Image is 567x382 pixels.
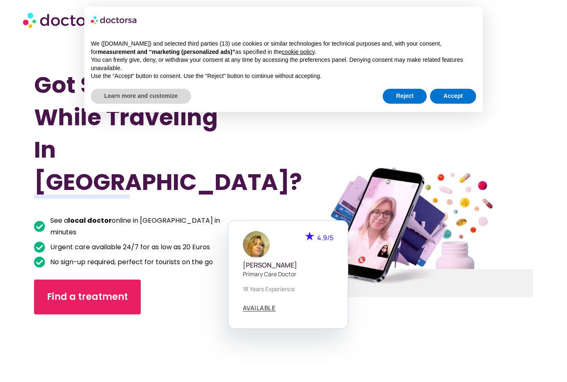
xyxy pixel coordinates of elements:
[68,216,112,225] b: local doctor
[98,49,235,55] strong: measurement and “marketing (personalized ads)”
[91,89,191,104] button: Learn more and customize
[34,280,141,314] a: Find a treatment
[243,261,333,269] h5: [PERSON_NAME]
[91,72,476,80] p: Use the “Accept” button to consent. Use the “Reject” button to continue without accepting.
[243,305,276,311] a: AVAILABLE
[91,40,476,56] p: We ([DOMAIN_NAME]) and selected third parties (13) use cookies or similar technologies for techni...
[91,13,137,27] img: logo
[317,233,333,242] span: 4.9/5
[47,290,128,304] span: Find a treatment
[91,56,476,72] p: You can freely give, deny, or withdraw your consent at any time by accessing the preferences pane...
[243,285,333,293] p: 18 years experience
[243,305,276,311] span: AVAILABLE
[48,215,246,238] span: See a online in [GEOGRAPHIC_DATA] in minutes
[243,270,333,278] p: Primary care doctor
[34,69,246,198] h1: Got Sick While Traveling In [GEOGRAPHIC_DATA]?
[282,49,315,55] a: cookie policy
[48,256,213,268] span: No sign-up required, perfect for tourists on the go
[430,89,476,104] button: Accept
[48,241,210,253] span: Urgent care available 24/7 for as low as 20 Euros
[383,89,427,104] button: Reject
